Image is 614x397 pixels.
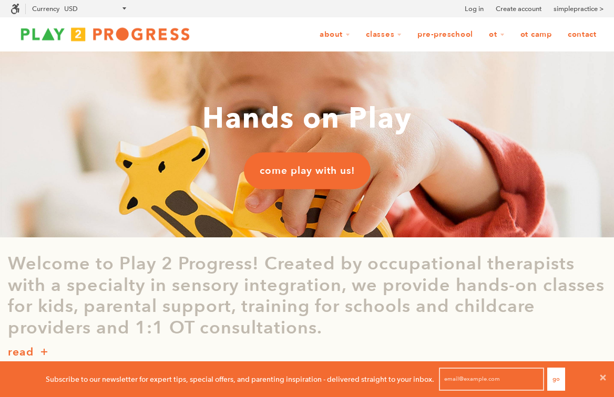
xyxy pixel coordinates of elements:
a: About [313,25,357,45]
input: email@example.com [439,368,544,391]
a: Pre-Preschool [411,25,480,45]
span: come play with us! [260,164,355,177]
p: Subscribe to our newsletter for expert tips, special offers, and parenting inspiration - delivere... [46,373,434,385]
a: Log in [465,4,484,14]
p: read [8,344,34,361]
a: Create account [496,4,541,14]
a: Contact [561,25,603,45]
a: Classes [359,25,408,45]
a: OT Camp [514,25,559,45]
p: Welcome to Play 2 Progress! Created by occupational therapists with a specialty in sensory integr... [8,253,606,339]
a: come play with us! [244,152,371,189]
label: Currency [32,5,59,13]
img: Play2Progress logo [11,24,200,45]
button: Go [547,368,565,391]
a: simplepractice > [554,4,603,14]
a: OT [482,25,511,45]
